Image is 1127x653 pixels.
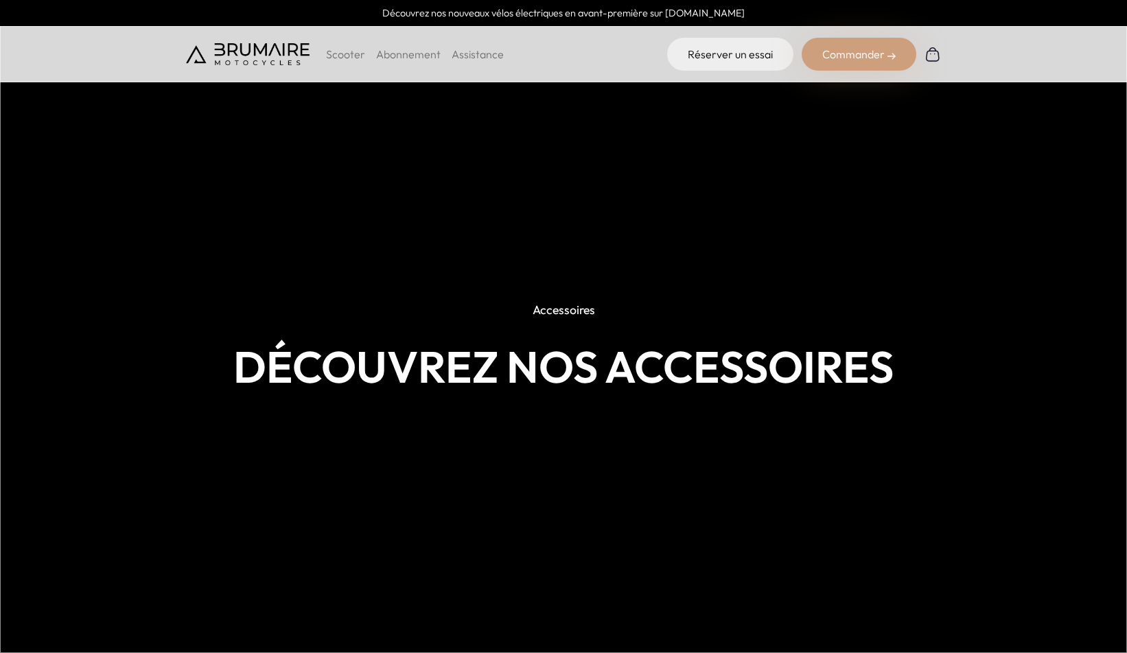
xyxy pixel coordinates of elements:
[802,38,916,71] div: Commander
[887,52,896,60] img: right-arrow-2.png
[376,47,441,61] a: Abonnement
[925,46,941,62] img: Panier
[186,43,310,65] img: Brumaire Motocycles
[186,342,941,392] h1: Découvrez nos accessoires
[452,47,504,61] a: Assistance
[667,38,793,71] a: Réserver un essai
[522,295,605,325] p: Accessoires
[326,46,365,62] p: Scooter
